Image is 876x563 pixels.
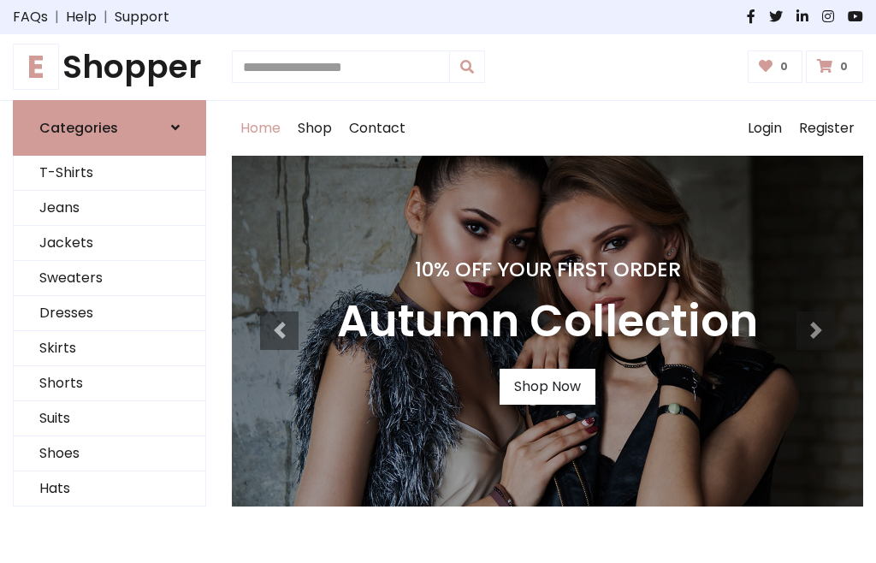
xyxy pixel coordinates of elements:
a: Login [739,101,790,156]
span: 0 [836,59,852,74]
a: 0 [806,50,863,83]
a: EShopper [13,48,206,86]
a: Shop Now [500,369,595,405]
a: Shop [289,101,340,156]
a: Contact [340,101,414,156]
h1: Shopper [13,48,206,86]
a: Shorts [14,366,205,401]
h3: Autumn Collection [337,295,758,348]
a: Help [66,7,97,27]
a: Support [115,7,169,27]
a: Register [790,101,863,156]
a: Jeans [14,191,205,226]
a: Jackets [14,226,205,261]
a: FAQs [13,7,48,27]
a: T-Shirts [14,156,205,191]
a: Skirts [14,331,205,366]
h4: 10% Off Your First Order [337,258,758,281]
a: 0 [748,50,803,83]
a: Dresses [14,296,205,331]
a: Hats [14,471,205,507]
a: Suits [14,401,205,436]
h6: Categories [39,120,118,136]
span: 0 [776,59,792,74]
a: Home [232,101,289,156]
a: Shoes [14,436,205,471]
a: Sweaters [14,261,205,296]
span: | [48,7,66,27]
span: | [97,7,115,27]
span: E [13,44,59,90]
a: Categories [13,100,206,156]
